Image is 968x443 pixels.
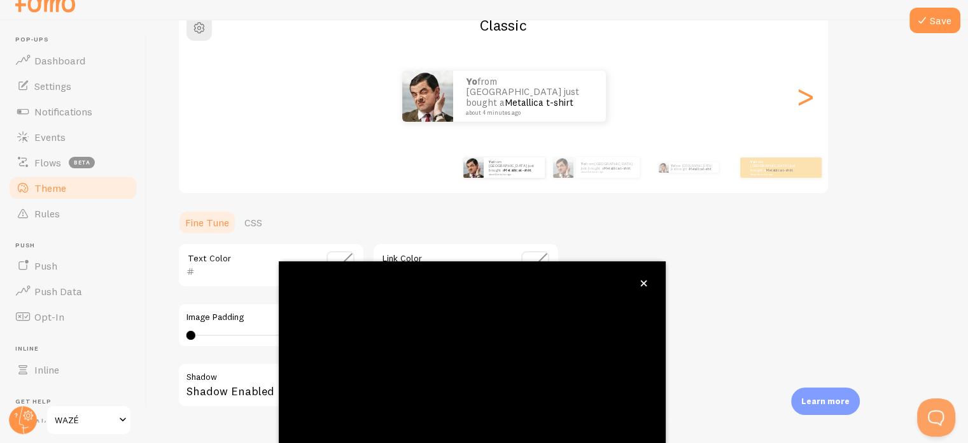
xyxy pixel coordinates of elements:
[505,96,573,108] a: Metallica t-shirt
[8,175,139,201] a: Theme
[34,156,61,169] span: Flows
[909,8,960,33] button: Save
[463,157,484,178] img: Fomo
[466,75,477,87] strong: yo
[8,99,139,124] a: Notifications
[179,15,828,35] h2: Classic
[581,171,633,173] small: about 4 minutes ago
[750,159,755,164] strong: yo
[489,173,538,175] small: about 4 minutes ago
[178,210,237,235] a: Fine Tune
[34,105,92,118] span: Notifications
[766,168,793,173] a: Metallica t-shirt
[658,163,668,173] img: Fomo
[34,131,66,143] span: Events
[237,210,270,235] a: CSS
[46,405,132,435] a: WAZÉ
[34,80,71,92] span: Settings
[34,310,64,323] span: Opt-In
[603,165,631,170] a: Metallica t-shirt
[750,159,801,175] p: from [GEOGRAPHIC_DATA] just bought a
[8,201,139,226] a: Rules
[466,110,589,116] small: about 4 minutes ago
[801,395,850,407] p: Learn more
[671,163,713,173] p: from [GEOGRAPHIC_DATA] just bought a
[8,48,139,73] a: Dashboard
[8,124,139,150] a: Events
[34,207,60,220] span: Rules
[34,285,82,298] span: Push Data
[15,242,139,250] span: Push
[581,162,635,173] p: from [GEOGRAPHIC_DATA] just bought a
[34,259,57,272] span: Push
[8,73,139,99] a: Settings
[8,357,139,382] a: Inline
[489,159,493,164] strong: yo
[750,173,800,175] small: about 4 minutes ago
[15,36,139,44] span: Pop-ups
[8,279,139,304] a: Push Data
[581,161,586,166] strong: yo
[186,312,551,323] label: Image Padding
[402,71,453,122] img: Fomo
[553,157,573,178] img: Fomo
[917,398,955,437] iframe: Help Scout Beacon - Open
[671,164,675,168] strong: yo
[797,50,813,142] div: Next slide
[466,76,593,116] p: from [GEOGRAPHIC_DATA] just bought a
[55,412,115,428] span: WAZÉ
[8,253,139,279] a: Push
[791,388,860,415] div: Learn more
[504,168,531,173] a: Metallica t-shirt
[34,182,66,194] span: Theme
[689,167,711,171] a: Metallica t-shirt
[178,363,559,409] div: Shadow Enabled
[489,159,540,175] p: from [GEOGRAPHIC_DATA] just bought a
[34,363,59,376] span: Inline
[69,157,95,168] span: beta
[15,345,139,353] span: Inline
[8,304,139,330] a: Opt-In
[637,277,650,290] button: close,
[8,150,139,175] a: Flows beta
[15,398,139,406] span: Get Help
[34,54,85,67] span: Dashboard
